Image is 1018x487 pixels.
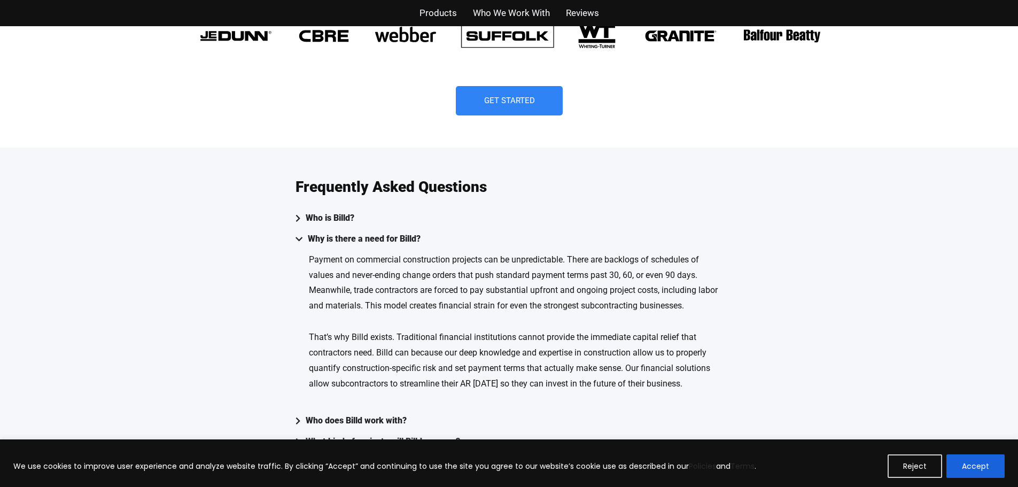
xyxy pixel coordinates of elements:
[419,5,457,21] a: Products
[13,460,756,473] p: We use cookies to improve user experience and analyze website traffic. By clicking “Accept” and c...
[946,454,1005,478] button: Accept
[566,5,599,21] a: Reviews
[456,86,563,115] a: Get Started
[296,211,723,226] summary: Who is Billd?
[888,454,942,478] button: Reject
[731,461,755,471] a: Terms
[309,330,723,392] p: That’s why Billd exists. Traditional financial institutions cannot provide the immediate capital ...
[473,5,550,21] a: Who We Work With
[484,97,534,105] span: Get Started
[296,413,723,429] summary: Who does Billd work with?
[306,413,407,429] div: Who does Billd work with?
[296,231,723,247] summary: Why is there a need for Billd?
[689,461,716,471] a: Policies
[308,231,421,247] div: Why is there a need for Billd?
[296,434,723,450] summary: What kind of projects will Billd approve?
[309,252,723,314] p: Payment on commercial construction projects can be unpredictable. There are backlogs of schedules...
[306,434,460,450] div: What kind of projects will Billd approve?
[306,211,354,226] div: Who is Billd?
[296,180,487,195] h3: Frequently Asked Questions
